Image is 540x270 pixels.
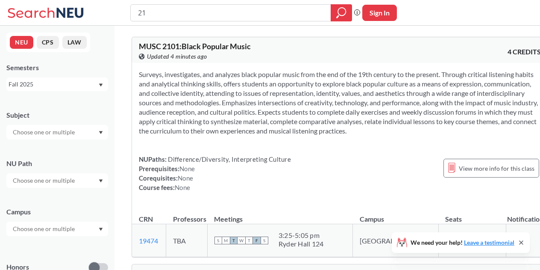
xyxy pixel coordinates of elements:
td: TBA [166,224,208,257]
div: Dropdown arrow [6,125,108,139]
button: NEU [10,36,33,49]
button: LAW [62,36,87,49]
span: F [253,237,261,244]
div: Fall 2025Dropdown arrow [6,77,108,91]
div: 3:25 - 5:05 pm [279,231,324,240]
div: NU Path [6,159,108,168]
span: None [179,165,195,172]
div: Fall 2025 [9,80,98,89]
th: Campus [353,206,438,224]
span: None [178,174,193,182]
span: We need your help! [411,240,514,246]
div: Semesters [6,63,108,72]
span: S [214,237,222,244]
div: Campus [6,207,108,217]
th: Professors [166,206,208,224]
button: Sign In [362,5,397,21]
div: Ryder Hall 124 [279,240,324,248]
input: Choose one or multiple [9,224,80,234]
th: Meetings [207,206,352,224]
input: Choose one or multiple [9,175,80,186]
a: Leave a testimonial [464,239,514,246]
span: S [261,237,268,244]
svg: Dropdown arrow [99,131,103,134]
span: T [230,237,238,244]
svg: Dropdown arrow [99,179,103,183]
span: T [245,237,253,244]
span: W [238,237,245,244]
span: MUSC 2101 : Black Popular Music [139,42,251,51]
div: Subject [6,110,108,120]
div: Dropdown arrow [6,222,108,236]
div: Dropdown arrow [6,173,108,188]
span: M [222,237,230,244]
div: CRN [139,214,153,224]
svg: Dropdown arrow [99,228,103,231]
button: CPS [37,36,59,49]
span: None [175,184,190,191]
input: Class, professor, course number, "phrase" [137,6,325,20]
svg: magnifying glass [336,7,346,19]
span: View more info for this class [459,163,534,174]
div: NUPaths: Prerequisites: Corequisites: Course fees: [139,154,291,192]
div: magnifying glass [331,4,352,21]
span: Updated 4 minutes ago [147,52,207,61]
td: [GEOGRAPHIC_DATA] [353,224,438,257]
span: Difference/Diversity, Interpreting Culture [167,155,291,163]
input: Choose one or multiple [9,127,80,137]
svg: Dropdown arrow [99,83,103,87]
th: Seats [438,206,506,224]
a: 19474 [139,237,158,245]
